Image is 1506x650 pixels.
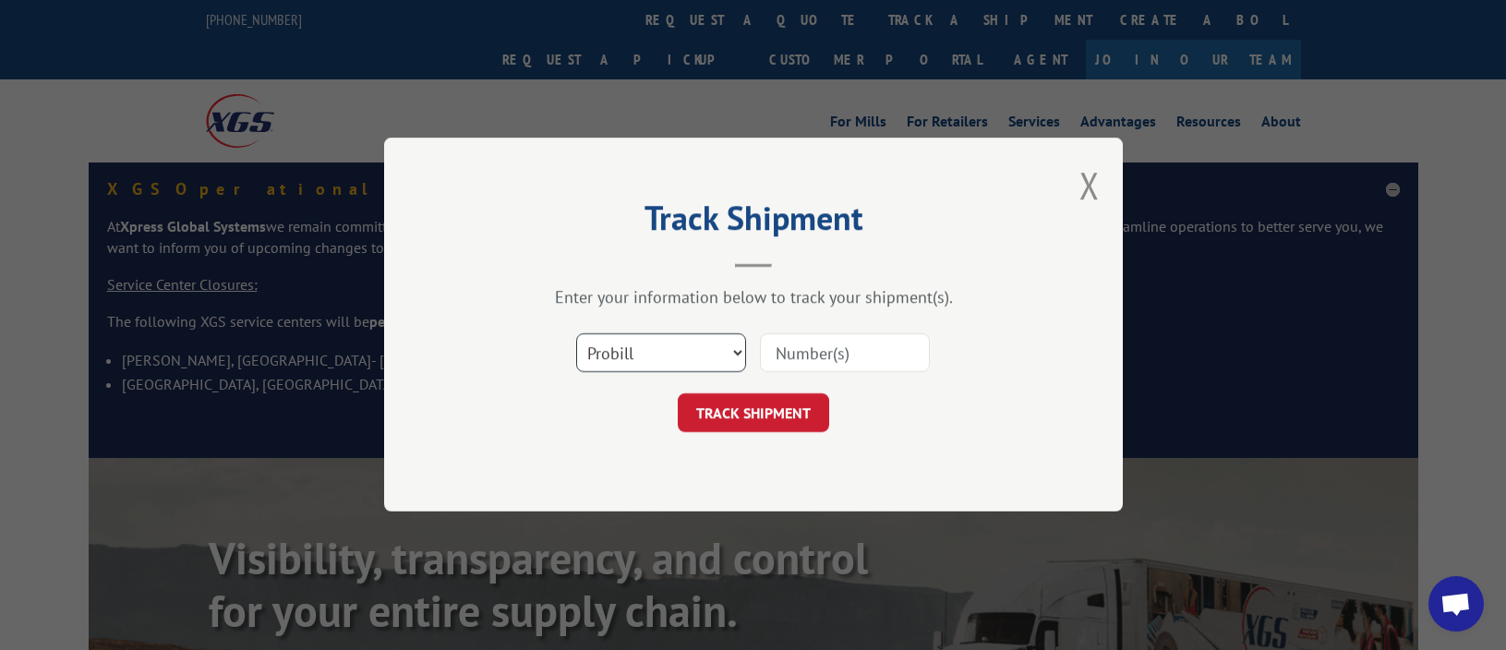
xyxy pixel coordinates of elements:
button: Close modal [1079,161,1100,210]
a: Open chat [1428,576,1484,632]
div: Enter your information below to track your shipment(s). [476,287,1030,308]
h2: Track Shipment [476,205,1030,240]
button: TRACK SHIPMENT [678,394,829,433]
input: Number(s) [760,334,930,373]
